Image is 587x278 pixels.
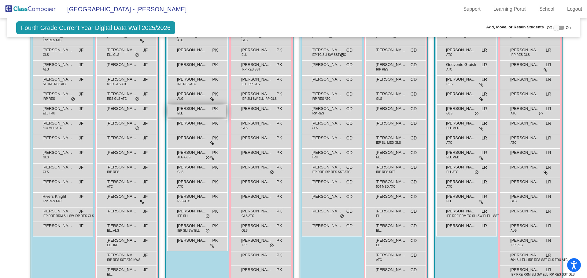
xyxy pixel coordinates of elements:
span: [PERSON_NAME] [241,106,272,112]
span: LR [482,179,487,185]
span: IRP RES GLS [511,52,530,57]
span: GLS [43,170,49,174]
span: PK [276,135,282,141]
span: JF [143,208,148,215]
span: CD [411,106,417,112]
span: CD [346,76,353,83]
span: [PERSON_NAME] [312,223,342,229]
span: SLI IRP RES ALG [43,82,67,86]
span: JF [143,164,148,171]
span: ATC [511,111,516,116]
span: JF [143,91,148,97]
span: [PERSON_NAME] [177,208,208,214]
span: LR [546,208,551,215]
span: LR [546,120,551,127]
span: [PERSON_NAME] [312,120,342,126]
span: IEP SLI SW ELL [177,228,200,233]
span: [PERSON_NAME] [376,208,406,214]
span: TRU [312,155,318,160]
span: [PERSON_NAME] [510,120,541,126]
span: CD [346,179,353,185]
span: CD [346,135,353,141]
span: IEP TC SLI SW SST ATC [312,52,346,57]
span: [PERSON_NAME] [376,135,406,141]
span: JF [79,223,83,229]
span: PK [276,164,282,171]
span: [GEOGRAPHIC_DATA] - [PERSON_NAME] [61,4,186,14]
span: JF [143,76,148,83]
span: LR [546,179,551,185]
span: CD [346,47,353,53]
span: CD [346,193,353,200]
span: JF [143,150,148,156]
span: PK [276,106,282,112]
span: PK [212,208,218,215]
span: JF [143,135,148,141]
span: [PERSON_NAME] [376,223,406,229]
span: JF [143,120,148,127]
span: [PERSON_NAME] [107,76,137,82]
span: [PERSON_NAME] [177,47,208,53]
span: [PERSON_NAME] [376,120,406,126]
span: JF [143,179,148,185]
span: On [566,25,571,31]
span: IRP RES ATC [43,38,61,42]
span: CD [411,179,417,185]
span: [PERSON_NAME] [446,91,477,97]
span: [PERSON_NAME] [241,150,272,156]
span: [PERSON_NAME] [42,120,73,126]
span: PK [276,150,282,156]
span: IRP RES SST [376,170,395,174]
span: do_not_disturb_alt [135,126,139,131]
span: [PERSON_NAME] [107,237,137,244]
span: [PERSON_NAME] [312,47,342,53]
span: [PERSON_NAME] [446,179,477,185]
span: IEP RRE IRP RES SST ATC [312,170,350,174]
span: LR [546,106,551,112]
span: JF [143,47,148,53]
span: IEP RRE RRM TC SLI SW EI ELL SST [446,214,499,218]
span: [PERSON_NAME] [376,62,406,68]
span: ELL TRU [43,111,55,116]
span: LR [482,62,487,68]
span: [PERSON_NAME] [446,120,477,126]
span: [PERSON_NAME] [107,164,137,170]
span: [PERSON_NAME] [107,135,137,141]
span: LR [482,193,487,200]
span: [PERSON_NAME] [312,164,342,170]
span: PK [212,106,218,112]
span: [PERSON_NAME][MEDICAL_DATA] [312,106,342,112]
span: CD [411,47,417,53]
span: [PERSON_NAME] [241,62,272,68]
span: 504 MED ATC [43,126,62,130]
span: [PERSON_NAME] [312,91,342,97]
span: LR [546,47,551,53]
span: CD [346,164,353,171]
span: [PERSON_NAME] [376,91,406,97]
span: [PERSON_NAME] [446,164,477,170]
span: ATC [446,184,452,189]
span: ALG GLS [177,155,190,160]
span: [PERSON_NAME] [42,164,73,170]
span: [PERSON_NAME] [446,47,477,53]
span: ATC [177,184,183,189]
span: [PERSON_NAME] [312,135,342,141]
span: [PERSON_NAME] [107,223,137,229]
span: ALG [511,228,517,233]
span: do_not_disturb_alt [71,97,75,102]
span: [PERSON_NAME] [241,164,272,170]
span: LR [482,208,487,215]
span: [PERSON_NAME] [241,208,272,214]
span: JF [79,150,83,156]
span: PK [212,62,218,68]
span: [PERSON_NAME] [241,223,272,229]
span: PK [212,91,218,97]
span: [PERSON_NAME] [510,223,541,229]
span: [PERSON_NAME] [42,135,73,141]
span: [PERSON_NAME] [510,91,541,97]
span: ELL [376,214,382,218]
span: LR [546,193,551,200]
span: [PERSON_NAME] [446,106,477,112]
span: [PERSON_NAME] [42,76,73,82]
span: [PERSON_NAME] [107,91,137,97]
